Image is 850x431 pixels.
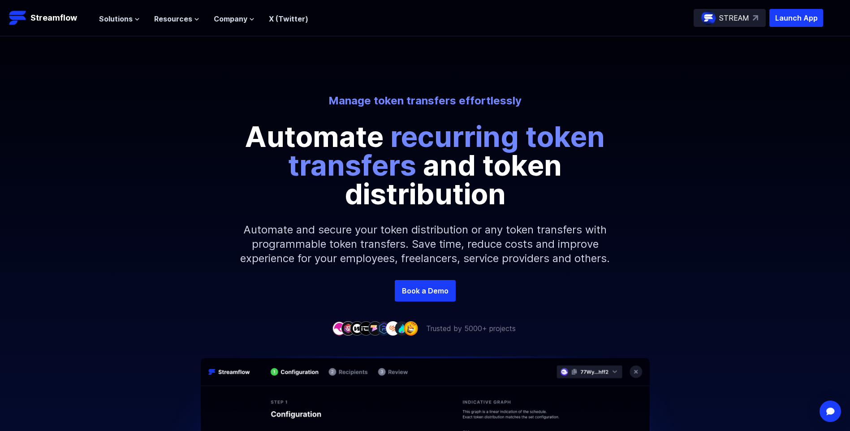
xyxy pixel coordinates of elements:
[377,321,391,335] img: company-6
[404,321,418,335] img: company-9
[269,14,308,23] a: X (Twitter)
[99,13,140,24] button: Solutions
[368,321,382,335] img: company-5
[30,12,77,24] p: Streamflow
[719,13,749,23] p: STREAM
[288,119,605,182] span: recurring token transfers
[332,321,346,335] img: company-1
[214,13,255,24] button: Company
[395,280,456,302] a: Book a Demo
[214,13,247,24] span: Company
[359,321,373,335] img: company-4
[694,9,766,27] a: STREAM
[701,11,716,25] img: streamflow-logo-circle.png
[769,9,823,27] button: Launch App
[9,9,27,27] img: Streamflow Logo
[820,401,841,422] div: Open Intercom Messenger
[177,94,673,108] p: Manage token transfers effortlessly
[99,13,133,24] span: Solutions
[350,321,364,335] img: company-3
[154,13,199,24] button: Resources
[224,122,627,208] p: Automate and token distribution
[233,208,618,280] p: Automate and secure your token distribution or any token transfers with programmable token transf...
[753,15,758,21] img: top-right-arrow.svg
[426,323,516,334] p: Trusted by 5000+ projects
[386,321,400,335] img: company-7
[395,321,409,335] img: company-8
[154,13,192,24] span: Resources
[341,321,355,335] img: company-2
[9,9,90,27] a: Streamflow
